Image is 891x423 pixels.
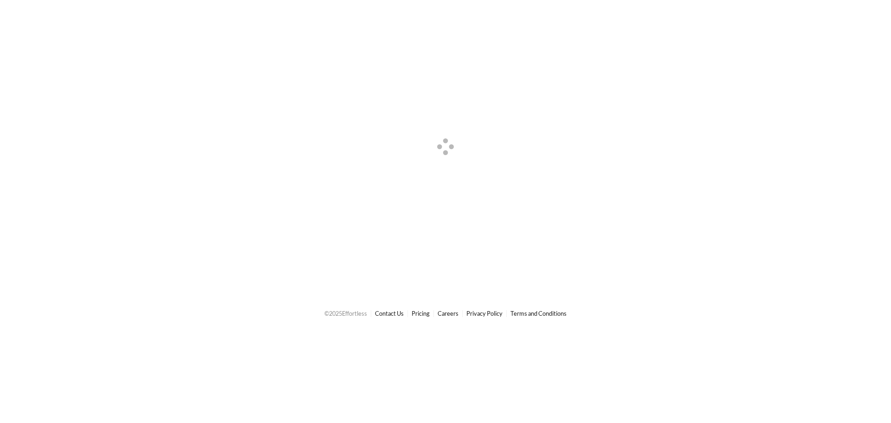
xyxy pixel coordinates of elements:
[375,310,404,317] a: Contact Us
[510,310,567,317] a: Terms and Conditions
[438,310,458,317] a: Careers
[412,310,430,317] a: Pricing
[466,310,503,317] a: Privacy Policy
[324,310,367,317] span: © 2025 Effortless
